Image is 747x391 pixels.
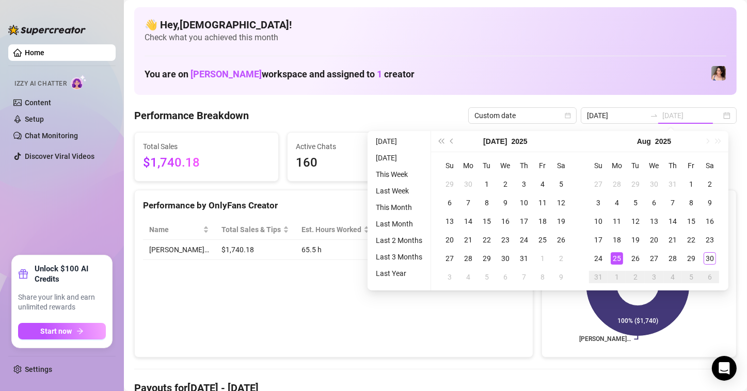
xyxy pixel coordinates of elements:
span: calendar [565,112,571,119]
span: Name [149,224,201,235]
a: Chat Monitoring [25,132,78,140]
span: 160 [296,153,423,173]
h1: You are on workspace and assigned to creator [145,69,415,80]
span: $1,740.18 [143,153,270,173]
span: 1 [377,69,382,79]
text: [PERSON_NAME]… [579,336,631,343]
img: AI Chatter [71,75,87,90]
div: Performance by OnlyFans Creator [143,199,525,213]
a: Setup [25,115,44,123]
th: Name [143,220,215,240]
span: Check what you achieved this month [145,32,726,43]
span: [PERSON_NAME] [190,69,262,79]
span: Izzy AI Chatter [14,79,67,89]
strong: Unlock $100 AI Credits [35,264,106,284]
span: Share your link and earn unlimited rewards [18,292,106,313]
span: gift [18,269,28,279]
input: Start date [587,110,646,121]
th: Total Sales & Tips [215,220,295,240]
a: Settings [25,365,52,373]
span: Active Chats [296,141,423,152]
td: 65.5 h [295,240,376,260]
a: Content [25,99,51,107]
span: 18 % [443,244,459,255]
span: Start now [41,327,72,335]
div: Open Intercom Messenger [712,356,737,381]
span: to [650,111,658,120]
span: swap-right [650,111,658,120]
td: [PERSON_NAME]… [143,240,215,260]
th: Chat Conversion [437,220,524,240]
th: Sales / Hour [376,220,437,240]
span: 1535 [449,153,576,173]
td: $26.57 [376,240,437,260]
input: End date [662,110,721,121]
span: Total Sales [143,141,270,152]
a: Discover Viral Videos [25,152,94,160]
td: $1,740.18 [215,240,295,260]
img: Lauren [711,66,726,80]
span: Total Sales & Tips [221,224,281,235]
h4: 👋 Hey, [DEMOGRAPHIC_DATA] ! [145,18,726,32]
div: Est. Hours Worked [301,224,361,235]
span: arrow-right [76,328,84,335]
span: Messages Sent [449,141,576,152]
span: Chat Conversion [443,224,510,235]
div: Sales by OnlyFans Creator [550,199,728,213]
a: Home [25,48,44,57]
span: Custom date [474,108,570,123]
img: logo-BBDzfeDw.svg [8,25,86,35]
h4: Performance Breakdown [134,108,249,123]
button: Start nowarrow-right [18,323,106,339]
span: Sales / Hour [382,224,422,235]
